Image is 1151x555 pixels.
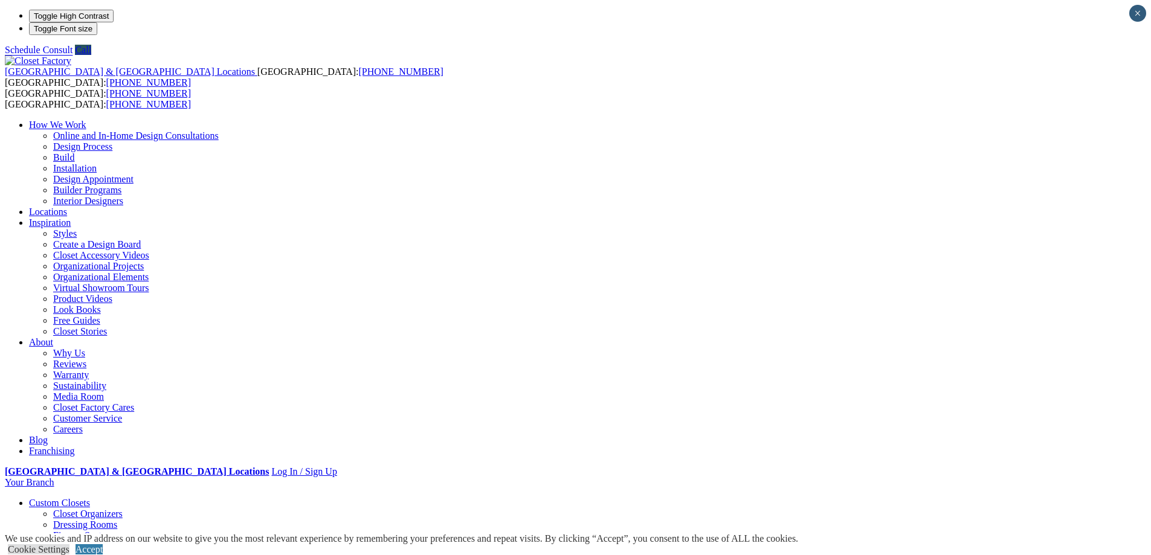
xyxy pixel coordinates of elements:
a: Locations [29,207,67,217]
a: Styles [53,228,77,239]
a: Create a Design Board [53,239,141,249]
a: Organizational Projects [53,261,144,271]
a: Warranty [53,370,89,380]
a: Online and In-Home Design Consultations [53,130,219,141]
a: Sustainability [53,380,106,391]
a: Reviews [53,359,86,369]
a: Inspiration [29,217,71,228]
a: Schedule Consult [5,45,73,55]
a: Installation [53,163,97,173]
a: Closet Organizers [53,508,123,519]
button: Toggle High Contrast [29,10,114,22]
button: Toggle Font size [29,22,97,35]
a: Look Books [53,304,101,315]
a: [PHONE_NUMBER] [358,66,443,77]
a: Finesse Systems [53,530,117,541]
a: Careers [53,424,83,434]
a: How We Work [29,120,86,130]
div: We use cookies and IP address on our website to give you the most relevant experience by remember... [5,533,798,544]
span: [GEOGRAPHIC_DATA]: [GEOGRAPHIC_DATA]: [5,88,191,109]
a: Customer Service [53,413,122,423]
a: Log In / Sign Up [271,466,337,476]
a: Media Room [53,391,104,402]
a: Interior Designers [53,196,123,206]
a: Dressing Rooms [53,519,117,530]
a: [PHONE_NUMBER] [106,88,191,98]
a: Builder Programs [53,185,121,195]
a: Organizational Elements [53,272,149,282]
a: Design Process [53,141,112,152]
a: Closet Accessory Videos [53,250,149,260]
a: Franchising [29,446,75,456]
a: Closet Stories [53,326,107,336]
a: Accept [76,544,103,554]
a: Why Us [53,348,85,358]
span: [GEOGRAPHIC_DATA] & [GEOGRAPHIC_DATA] Locations [5,66,255,77]
span: Toggle High Contrast [34,11,109,21]
a: Cookie Settings [8,544,69,554]
a: [PHONE_NUMBER] [106,99,191,109]
a: Virtual Showroom Tours [53,283,149,293]
button: Close [1129,5,1146,22]
span: [GEOGRAPHIC_DATA]: [GEOGRAPHIC_DATA]: [5,66,443,88]
a: Product Videos [53,294,112,304]
a: Blog [29,435,48,445]
a: [PHONE_NUMBER] [106,77,191,88]
a: Closet Factory Cares [53,402,134,412]
a: [GEOGRAPHIC_DATA] & [GEOGRAPHIC_DATA] Locations [5,66,257,77]
a: About [29,337,53,347]
a: Free Guides [53,315,100,326]
a: Call [75,45,91,55]
img: Closet Factory [5,56,71,66]
span: Toggle Font size [34,24,92,33]
a: Design Appointment [53,174,134,184]
a: Build [53,152,75,162]
a: [GEOGRAPHIC_DATA] & [GEOGRAPHIC_DATA] Locations [5,466,269,476]
a: Custom Closets [29,498,90,508]
a: Your Branch [5,477,54,487]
